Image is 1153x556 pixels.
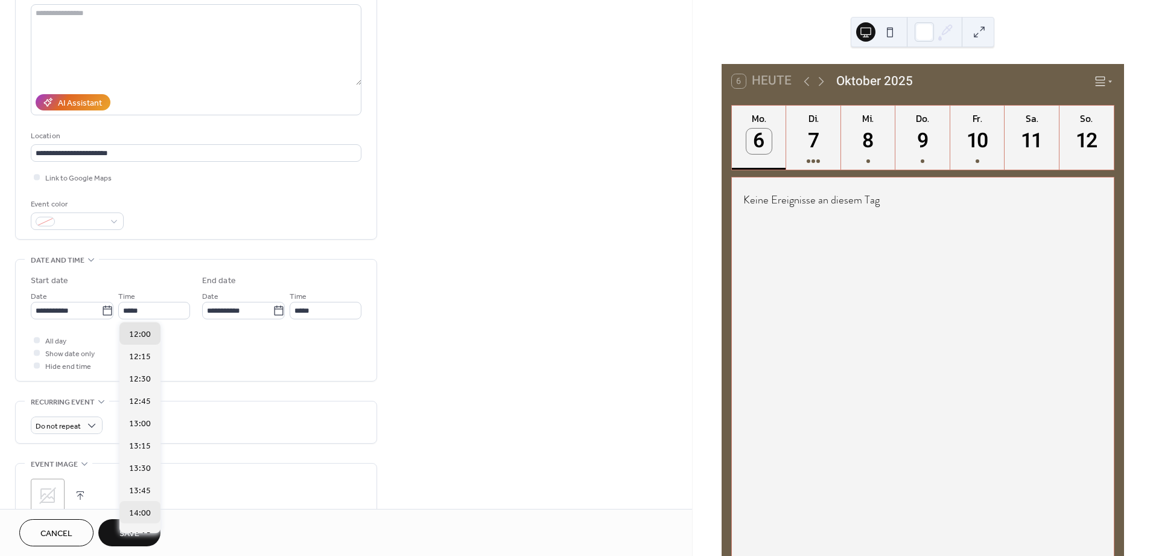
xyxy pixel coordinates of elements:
span: Link to Google Maps [45,172,112,185]
span: 13:30 [129,462,151,475]
span: 12:00 [129,328,151,341]
span: Save [119,528,139,540]
button: Di.7 [786,106,840,170]
button: So.12 [1059,106,1114,170]
span: 12:15 [129,351,151,363]
div: Di. [790,112,837,126]
span: All day [45,335,66,348]
div: 7 [801,129,826,154]
span: Hide end time [45,360,91,373]
button: Sa.11 [1005,106,1059,170]
span: 12:30 [129,373,151,386]
button: Save [98,519,160,546]
button: Do.9 [895,106,950,170]
div: 12 [1074,129,1099,154]
div: 9 [910,129,935,154]
span: Do not repeat [36,420,81,433]
span: Cancel [40,528,72,540]
span: Event image [31,458,78,471]
button: Mi.8 [841,106,895,170]
span: Time [290,290,307,303]
div: Location [31,130,359,142]
div: Keine Ereignisse an diesem Tag [734,184,1112,216]
div: AI Assistant [58,97,102,110]
span: 14:00 [129,507,151,520]
div: 11 [1019,129,1044,154]
div: So. [1063,112,1110,126]
div: Do. [899,112,946,126]
div: Mo. [735,112,783,126]
span: 12:45 [129,395,151,408]
span: Recurring event [31,396,95,409]
div: Sa. [1008,112,1055,126]
button: AI Assistant [36,94,110,110]
div: 8 [856,129,881,154]
div: 6 [746,129,772,154]
div: ; [31,479,65,513]
span: Show date only [45,348,95,360]
div: Fr. [954,112,1001,126]
span: 13:45 [129,485,151,497]
button: Fr.10 [950,106,1005,170]
button: Cancel [19,519,94,546]
button: Mo.6 [732,106,786,170]
div: Mi. [845,112,892,126]
span: 13:15 [129,440,151,453]
div: End date [202,275,236,287]
div: Oktober 2025 [836,72,913,91]
div: 10 [965,129,990,154]
span: 13:00 [129,418,151,430]
span: Time [118,290,135,303]
span: Date and time [31,254,84,267]
span: 14:15 [129,529,151,542]
span: Date [31,290,47,303]
div: Event color [31,198,121,211]
span: Date [202,290,218,303]
div: Start date [31,275,68,287]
